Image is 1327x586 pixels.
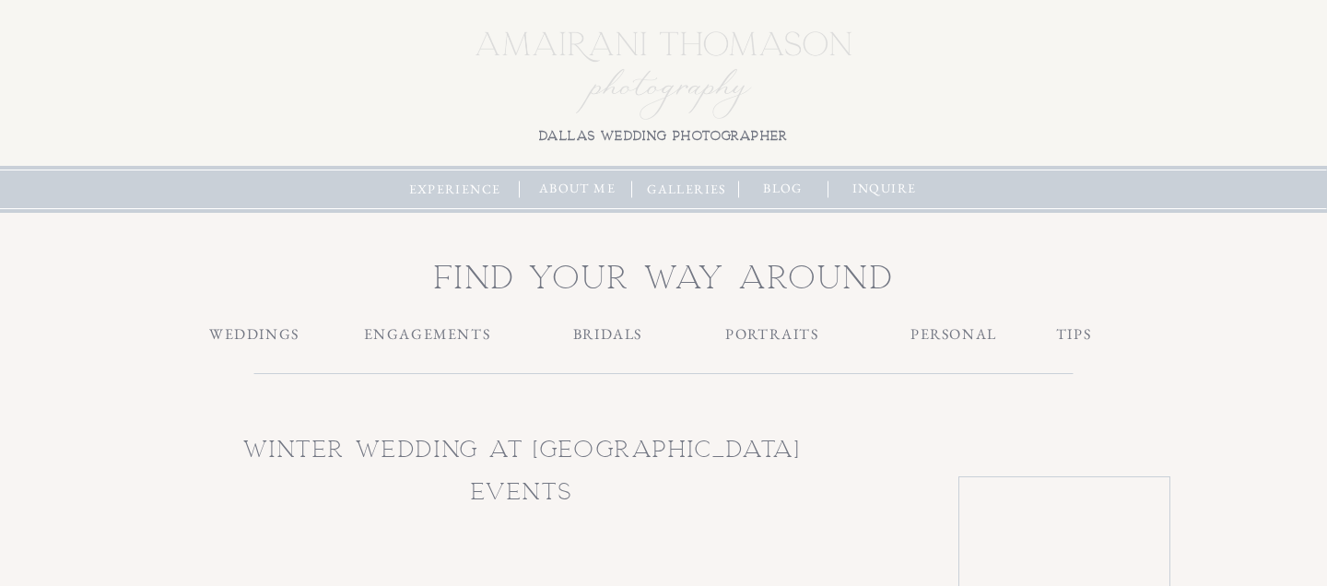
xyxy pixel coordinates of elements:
a: about me [533,179,622,199]
a: experience [405,180,505,200]
a: galleries [642,180,732,200]
a: WEDDINGS [196,323,312,343]
b: dallas wedding photographer [539,129,788,143]
a: TIPS [981,323,1166,343]
a: PERSONAL [896,323,1012,343]
a: ENGAGEMENTS [352,323,502,343]
a: inquire [845,179,923,199]
a: blog [754,179,812,199]
a: BRIDALS [533,323,683,343]
a: PORTRAITS [714,323,830,343]
h2: find your way around [415,249,913,281]
h1: Winter Wedding at [GEOGRAPHIC_DATA] Events [194,428,850,512]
